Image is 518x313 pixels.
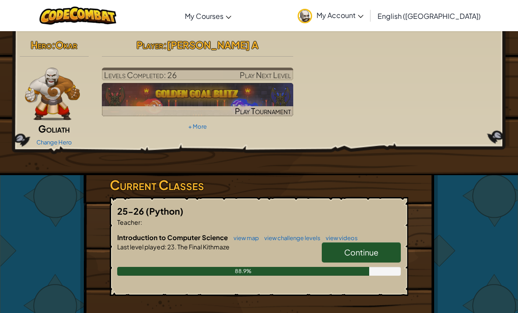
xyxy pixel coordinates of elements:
a: view challenge levels [260,234,320,241]
span: : [140,218,142,226]
div: 88.9% [117,267,369,276]
img: CodeCombat logo [40,7,116,25]
span: [PERSON_NAME] A [167,39,259,51]
span: Okar [55,39,77,51]
span: Player [137,39,163,51]
a: Play Tournament [102,83,294,116]
a: My Courses [180,4,236,28]
span: My Courses [185,11,223,21]
img: goliath-pose.png [25,68,80,120]
span: : [165,243,166,251]
a: view map [229,234,259,241]
span: : [163,39,167,51]
img: Golden Goal [102,83,294,116]
span: : [52,39,55,51]
span: English ([GEOGRAPHIC_DATA]) [378,11,481,21]
span: Play Tournament [235,106,291,116]
span: Teacher [117,218,140,226]
span: The Final Kithmaze [176,243,230,251]
span: Continue [344,247,378,257]
a: Change Hero [36,139,72,146]
img: avatar [298,9,312,23]
span: 23. [166,243,176,251]
span: Goliath [38,122,70,135]
span: Last level played [117,243,165,251]
span: Levels Completed: 26 [104,70,177,80]
span: My Account [317,11,363,20]
a: + More [188,123,207,130]
span: Hero [31,39,52,51]
a: Play Next Level [102,68,294,80]
span: Play Next Level [240,70,291,80]
span: 25-26 [117,205,146,216]
a: My Account [293,2,368,29]
span: (Python) [146,205,183,216]
a: view videos [321,234,358,241]
span: Introduction to Computer Science [117,233,229,241]
h3: Current Classes [110,175,408,195]
a: English ([GEOGRAPHIC_DATA]) [373,4,485,28]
